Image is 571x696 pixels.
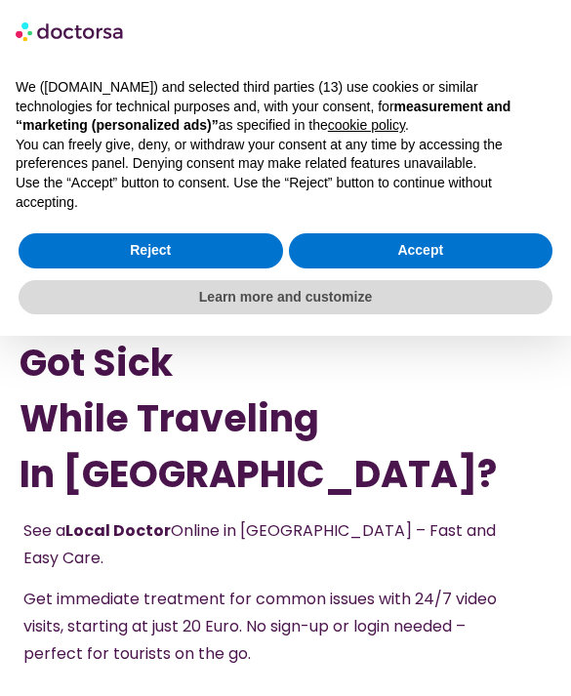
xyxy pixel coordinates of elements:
[16,174,555,212] p: Use the “Accept” button to consent. Use the “Reject” button to continue without accepting.
[16,136,555,174] p: You can freely give, deny, or withdraw your consent at any time by accessing the preferences pane...
[16,16,125,47] img: logo
[23,519,496,569] span: See a Online in [GEOGRAPHIC_DATA] – Fast and Easy Care.
[20,335,551,502] h1: Got Sick While Traveling In [GEOGRAPHIC_DATA]?
[19,233,283,268] button: Reject
[65,519,171,542] strong: Local Doctor
[16,78,555,136] p: We ([DOMAIN_NAME]) and selected third parties (13) use cookies or similar technologies for techni...
[23,588,497,665] span: Get immediate treatment for common issues with 24/7 video visits, starting at just 20 Euro. No si...
[328,117,405,133] a: cookie policy
[19,280,552,315] button: Learn more and customize
[289,233,553,268] button: Accept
